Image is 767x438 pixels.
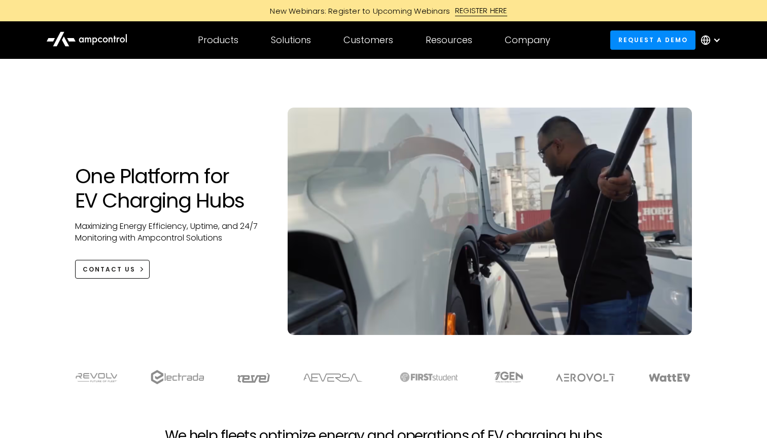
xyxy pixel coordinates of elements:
[271,35,311,46] div: Solutions
[151,370,204,384] img: electrada logo
[426,35,472,46] div: Resources
[505,35,550,46] div: Company
[155,5,612,16] a: New Webinars: Register to Upcoming WebinarsREGISTER HERE
[75,164,267,213] h1: One Platform for EV Charging Hubs
[83,265,135,274] div: CONTACT US
[648,374,691,382] img: WattEV logo
[343,35,393,46] div: Customers
[455,5,507,16] div: REGISTER HERE
[260,6,455,16] div: New Webinars: Register to Upcoming Webinars
[198,35,238,46] div: Products
[75,260,150,279] a: CONTACT US
[75,221,267,244] p: Maximizing Energy Efficiency, Uptime, and 24/7 Monitoring with Ampcontrol Solutions
[610,30,695,49] a: Request a demo
[555,374,616,382] img: Aerovolt Logo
